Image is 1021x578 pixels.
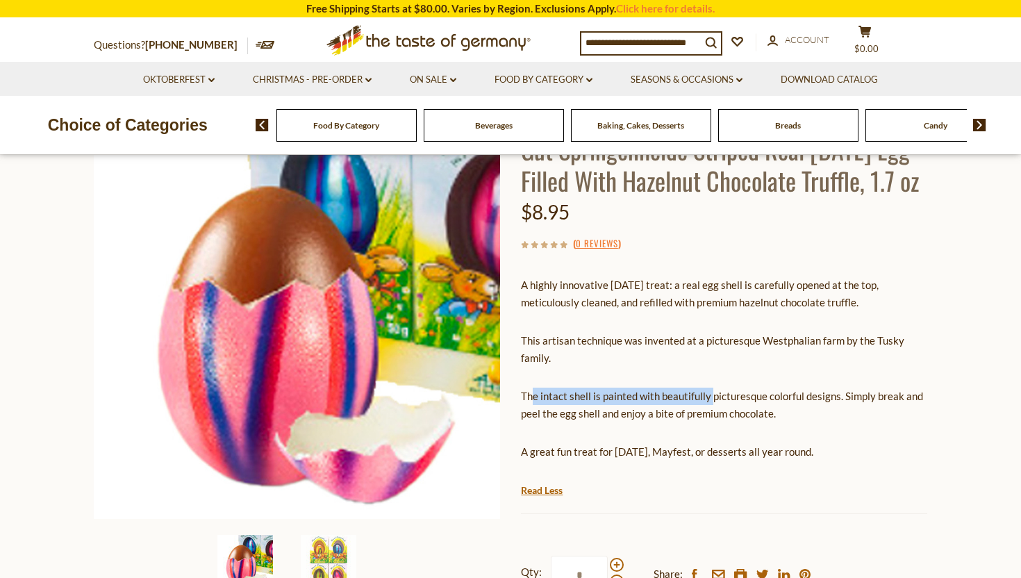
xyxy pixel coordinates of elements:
img: previous arrow [256,119,269,131]
a: Account [767,33,829,48]
p: This artisan technique was invented at a picturesque Westphalian farm by the Tusky family. [521,332,927,367]
a: Christmas - PRE-ORDER [253,72,372,88]
a: Breads [775,120,801,131]
h1: Gut Springenheide Striped Real [DATE] Egg Filled With Hazelnut Chocolate Truffle, 1.7 oz [521,133,927,196]
img: Gut Springenheide Striped Real Easter Egg Filled With Hazelnut Chocolate Truffle, 1.7 oz [94,113,500,519]
p: A great fun treat for [DATE], Mayfest, or desserts all year round. [521,443,927,461]
a: Download Catalog [781,72,878,88]
a: 0 Reviews [576,236,618,251]
span: Account [785,34,829,45]
p: The intact shell is painted with beautifully picturesque colorful designs. Simply break and peel ... [521,388,927,422]
span: $8.95 [521,200,570,224]
span: ( ) [573,236,621,250]
a: Candy [924,120,947,131]
span: $0.00 [854,43,879,54]
a: Read Less [521,484,563,497]
a: Beverages [475,120,513,131]
p: Questions? [94,36,248,54]
a: Seasons & Occasions [631,72,742,88]
a: On Sale [410,72,456,88]
a: Oktoberfest [143,72,215,88]
a: Baking, Cakes, Desserts [597,120,684,131]
a: Click here for details. [616,2,715,15]
img: next arrow [973,119,986,131]
a: Food By Category [313,120,379,131]
a: Food By Category [495,72,592,88]
button: $0.00 [844,25,886,60]
a: [PHONE_NUMBER] [145,38,238,51]
p: A highly innovative [DATE] treat: a real egg shell is carefully opened at the top, meticulously c... [521,276,927,311]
